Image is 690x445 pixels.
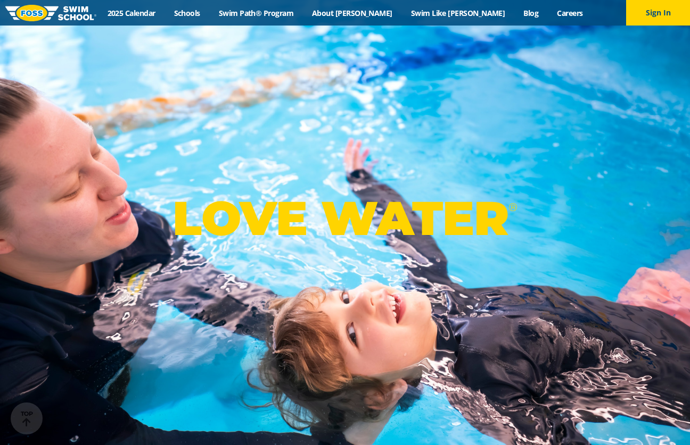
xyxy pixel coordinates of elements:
[98,8,165,18] a: 2025 Calendar
[5,5,96,21] img: FOSS Swim School Logo
[401,8,514,18] a: Swim Like [PERSON_NAME]
[172,190,517,247] p: LOVE WATER
[209,8,302,18] a: Swim Path® Program
[21,410,33,427] div: TOP
[548,8,592,18] a: Careers
[165,8,209,18] a: Schools
[514,8,548,18] a: Blog
[508,200,517,214] sup: ®
[303,8,402,18] a: About [PERSON_NAME]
